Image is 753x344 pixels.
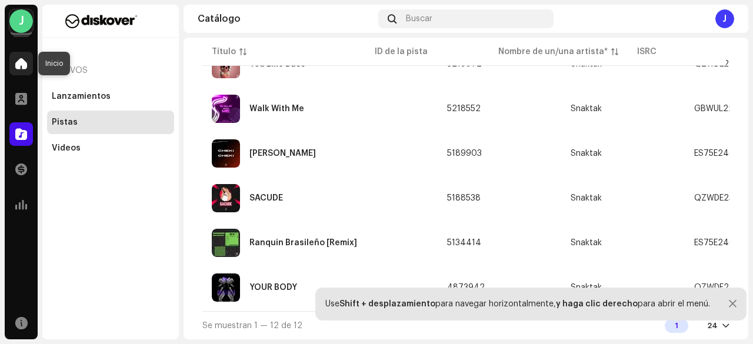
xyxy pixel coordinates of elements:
img: 59515619-702c-4d72-aa22-ccf84174328d [212,229,240,257]
div: Catálogo [198,14,374,24]
span: 4873942 [447,283,485,292]
div: Walk With Me [249,105,304,113]
div: Snaktak [571,105,602,113]
div: Nombre de un/una artista* [498,46,608,58]
div: Videos [52,143,81,153]
span: Snaktak [571,239,675,247]
img: 60af1975-9b66-4784-9d29-9a1d3e69a6da [212,95,240,123]
div: J [9,9,33,33]
span: 5218552 [447,105,481,113]
span: Snaktak [571,194,675,202]
div: Título [212,46,236,58]
div: Lanzamientos [52,92,111,101]
span: Se muestran 1 — 12 de 12 [202,322,302,330]
div: CHEKI CHEKI [249,149,316,158]
strong: Shift + desplazamiento [339,300,435,308]
re-a-nav-header: Activos [47,56,174,85]
div: Use para navegar horizontalmente, para abrir el menú. [325,299,710,309]
div: Snaktak [571,149,602,158]
re-m-nav-item: Lanzamientos [47,85,174,108]
div: 1 [665,319,688,333]
span: Snaktak [571,105,675,113]
div: J [715,9,734,28]
div: Snaktak [571,194,602,202]
div: YOUR BODY [249,283,297,292]
div: 24 [707,321,718,330]
span: Snaktak [571,283,675,292]
re-m-nav-item: Videos [47,136,174,160]
span: Buscar [406,14,432,24]
img: 9aaee8da-1b0d-4d55-b0bc-a3af26ea305a [212,139,240,168]
span: 5189903 [447,149,482,158]
span: 5188538 [447,194,481,202]
re-m-nav-item: Pistas [47,111,174,134]
div: Ranquin Brasileño [Remix] [249,239,357,247]
div: Snaktak [571,283,602,292]
div: Pistas [52,118,78,127]
span: Snaktak [571,149,675,158]
div: Snaktak [571,239,602,247]
span: 5134414 [447,239,481,247]
strong: y haga clic derecho [556,300,638,308]
div: SACUDE [249,194,283,202]
img: 99c945fd-4e78-4c10-a940-76a876bec2b9 [212,273,240,302]
img: 2114d855-650f-4027-81f6-179d8ba44320 [212,184,240,212]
